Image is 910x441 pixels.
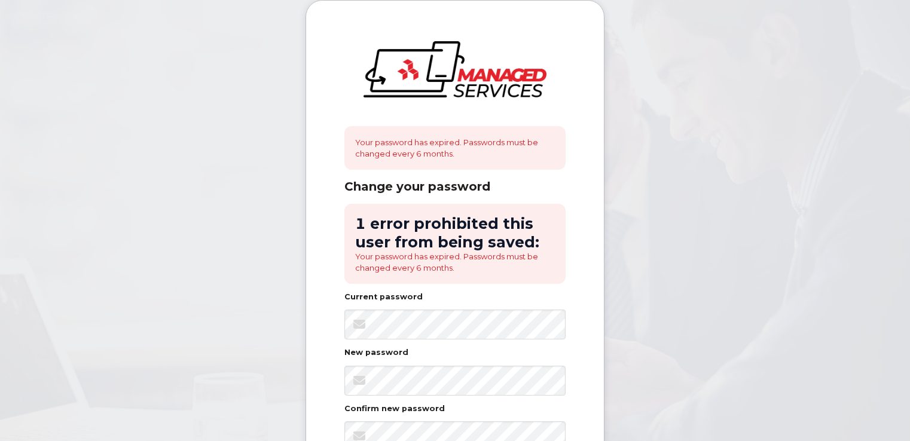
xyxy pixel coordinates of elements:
[355,251,555,273] li: Your password has expired. Passwords must be changed every 6 months.
[344,126,566,170] div: Your password has expired. Passwords must be changed every 6 months.
[344,293,423,301] label: Current password
[355,215,555,251] h2: 1 error prohibited this user from being saved:
[344,349,408,357] label: New password
[344,179,566,194] div: Change your password
[364,41,546,97] img: logo-large.png
[344,405,445,413] label: Confirm new password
